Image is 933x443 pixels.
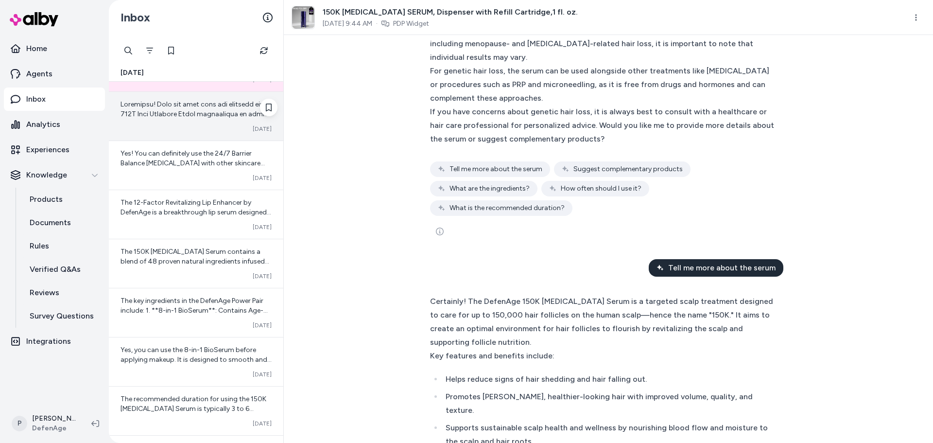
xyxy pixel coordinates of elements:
[4,88,105,111] a: Inbox
[121,198,271,333] span: The 12-Factor Revitalizing Lip Enhancer by DefenAge is a breakthrough lip serum designed to rejuv...
[4,113,105,136] a: Analytics
[26,144,69,156] p: Experiences
[121,248,271,421] span: The 150K [MEDICAL_DATA] Serum contains a blend of 48 proven natural ingredients infused at their ...
[30,264,81,275] p: Verified Q&As
[121,10,150,25] h2: Inbox
[26,93,46,105] p: Inbox
[430,64,777,105] div: For genetic hair loss, the serum can be used alongside other treatments like [MEDICAL_DATA] or pr...
[6,408,84,439] button: P[PERSON_NAME]DefenAge
[4,330,105,353] a: Integrations
[121,68,144,78] span: [DATE]
[20,258,105,281] a: Verified Q&As
[443,390,777,417] li: Promotes [PERSON_NAME], healthier-looking hair with improved volume, quality, and texture.
[430,105,777,146] div: If you have concerns about genetic hair loss, it is always best to consult with a healthcare or h...
[253,223,272,231] span: [DATE]
[323,19,372,29] span: [DATE] 9:44 AM
[10,12,58,26] img: alby Logo
[20,211,105,234] a: Documents
[292,6,314,29] img: pack-of-2-hair-serum-30-ml-solo_1.jpg
[393,19,429,29] a: PDP Widget
[109,190,283,239] a: The 12-Factor Revitalizing Lip Enhancer by DefenAge is a breakthrough lip serum designed to rejuv...
[26,169,67,181] p: Knowledge
[30,287,59,299] p: Reviews
[449,184,530,194] span: What are the ingredients?
[561,184,641,194] span: How often should I use it?
[253,420,272,427] span: [DATE]
[4,138,105,161] a: Experiences
[253,371,272,378] span: [DATE]
[121,149,272,323] span: Yes! You can definitely use the 24/7 Barrier Balance [MEDICAL_DATA] with other skincare products....
[573,164,683,174] span: Suggest complementary products
[254,41,274,60] button: Refresh
[109,337,283,386] a: Yes, you can use the 8-in-1 BioSerum before applying makeup. It is designed to smooth and rejuven...
[121,100,271,332] span: Loremipsu! Dolo sit amet cons adi elitsedd eiu 712T Inci Utlabore Etdol magnaaliqua en admi venia...
[430,295,777,349] div: Certainly! The DefenAge 150K [MEDICAL_DATA] Serum is a targeted scalp treatment designed to care ...
[449,203,565,213] span: What is the recommended duration?
[30,310,94,322] p: Survey Questions
[20,234,105,258] a: Rules
[26,43,47,54] p: Home
[4,163,105,187] button: Knowledge
[12,416,27,431] span: P
[430,349,777,363] div: Key features and benefits include:
[253,272,272,280] span: [DATE]
[20,304,105,328] a: Survey Questions
[109,91,283,141] a: Loremipsu! Dolo sit amet cons adi elitsedd eiu 712T Inci Utlabore Etdol magnaaliqua en admi venia...
[109,141,283,190] a: Yes! You can definitely use the 24/7 Barrier Balance [MEDICAL_DATA] with other skincare products....
[32,424,76,433] span: DefenAge
[140,41,159,60] button: Filter
[376,19,378,29] span: ·
[443,372,777,386] li: Helps reduce signs of hair shedding and hair falling out.
[253,125,272,133] span: [DATE]
[30,194,63,205] p: Products
[253,174,272,182] span: [DATE]
[26,336,71,347] p: Integrations
[30,240,49,252] p: Rules
[323,6,578,18] span: 150K [MEDICAL_DATA] SERUM, Dispenser with Refill Cartridge,1 fl. oz.
[20,281,105,304] a: Reviews
[30,217,71,229] p: Documents
[449,164,542,174] span: Tell me more about the serum
[109,386,283,435] a: The recommended duration for using the 150K [MEDICAL_DATA] Serum is typically 3 to 6 months. Cons...
[109,239,283,288] a: The 150K [MEDICAL_DATA] Serum contains a blend of 48 proven natural ingredients infused at their ...
[26,119,60,130] p: Analytics
[4,37,105,60] a: Home
[121,346,272,422] span: Yes, you can use the 8-in-1 BioSerum before applying makeup. It is designed to smooth and rejuven...
[253,321,272,329] span: [DATE]
[4,62,105,86] a: Agents
[26,68,52,80] p: Agents
[32,414,76,424] p: [PERSON_NAME]
[668,262,776,274] span: Tell me more about the serum
[430,222,449,241] button: See more
[109,288,283,337] a: The key ingredients in the DefenAge Power Pair include: 1. **8-in-1 BioSerum**: Contains Age-Repa...
[20,188,105,211] a: Products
